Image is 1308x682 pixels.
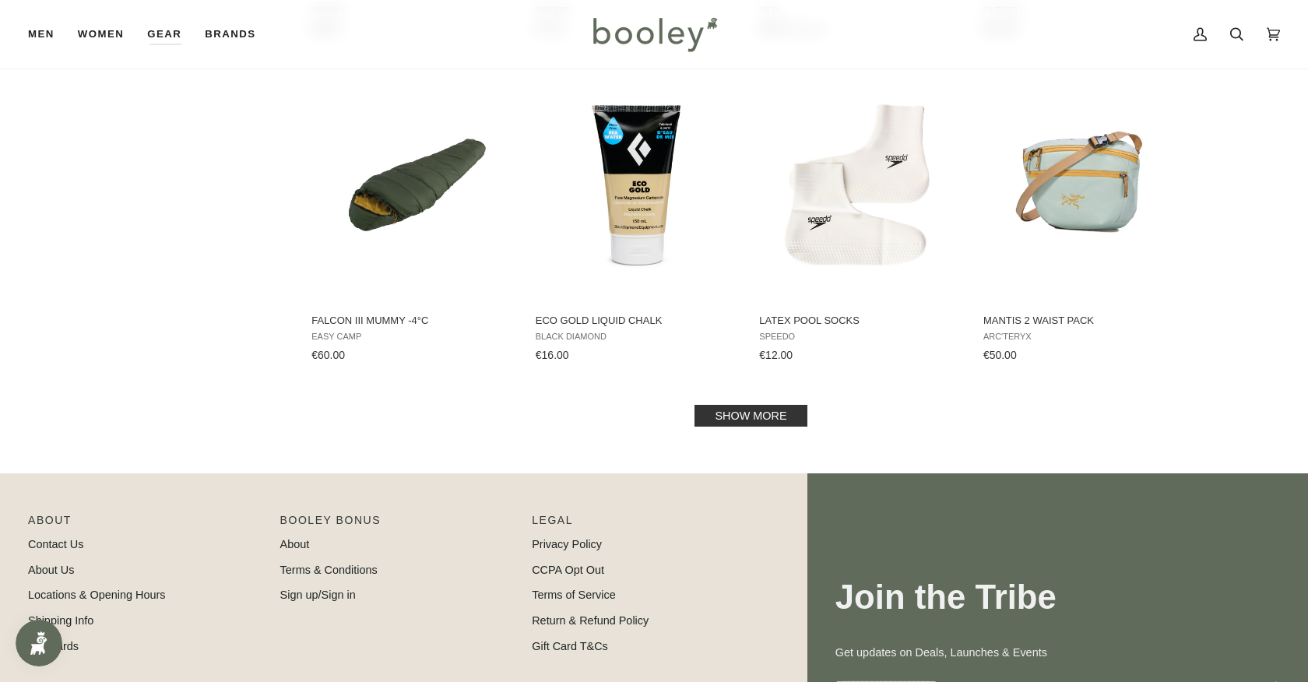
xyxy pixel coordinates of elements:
[981,69,1187,367] a: Mantis 2 Waist Pack
[309,82,515,288] img: Easy Camp Falcon III Mummy -4°C Green - Booley Galway
[536,314,737,328] span: ECO Gold Liquid Chalk
[759,332,961,342] span: Speedo
[205,26,255,42] span: Brands
[835,576,1280,619] h3: Join the Tribe
[16,620,62,666] iframe: Button to open loyalty program pop-up
[28,538,83,550] a: Contact Us
[586,12,723,57] img: Booley
[28,564,74,576] a: About Us
[532,640,608,652] a: Gift Card T&Cs
[533,69,740,367] a: ECO Gold Liquid Chalk
[28,589,166,601] a: Locations & Opening Hours
[147,26,181,42] span: Gear
[532,614,649,627] a: Return & Refund Policy
[311,332,513,342] span: Easy Camp
[280,564,378,576] a: Terms & Conditions
[983,332,1185,342] span: Arc'teryx
[532,512,768,536] p: Pipeline_Footer Sub
[280,589,356,601] a: Sign up/Sign in
[28,26,54,42] span: Men
[78,26,124,42] span: Women
[981,82,1187,288] img: Arc'Teryx Mantis 2 Waist Pack Trail Magic - Booley Galway
[759,314,961,328] span: Latex Pool Socks
[983,349,1017,361] span: €50.00
[757,69,963,367] a: Latex Pool Socks
[280,538,310,550] a: About
[532,564,604,576] a: CCPA Opt Out
[28,512,265,536] p: Pipeline_Footer Main
[532,589,616,601] a: Terms of Service
[536,332,737,342] span: Black Diamond
[533,82,740,288] img: Black Diamond Eco Gold Liquid Chalk - Booley Galway
[28,640,79,652] a: Gift Cards
[280,512,517,536] p: Booley Bonus
[536,349,569,361] span: €16.00
[757,82,963,288] img: Speedo Latex Pool Socks White / Black - Booley Galway
[311,349,345,361] span: €60.00
[532,538,602,550] a: Privacy Policy
[835,645,1280,662] p: Get updates on Deals, Launches & Events
[28,614,93,627] a: Shipping Info
[309,69,515,367] a: Falcon III Mummy -4°C
[694,405,807,427] a: Show more
[311,410,1190,422] div: Pagination
[759,349,793,361] span: €12.00
[983,314,1185,328] span: Mantis 2 Waist Pack
[311,314,513,328] span: Falcon III Mummy -4°C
